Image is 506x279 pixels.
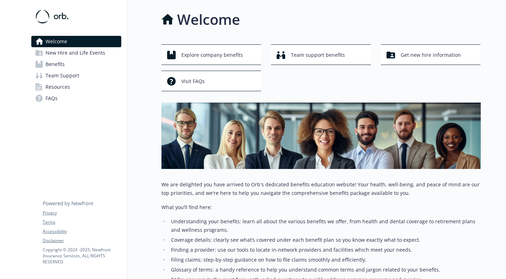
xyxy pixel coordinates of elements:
span: Team Support [46,70,79,81]
li: Coverage details: clearly see what’s covered under each benefit plan so you know exactly what to ... [169,236,481,244]
a: Welcome [31,36,121,47]
span: Explore company benefits [181,48,243,62]
span: FAQs [46,93,58,104]
a: Benefits [31,59,121,70]
a: Accessibility [43,228,121,235]
h1: Welcome [177,9,240,30]
span: Welcome [46,36,67,47]
p: We are delighted you have arrived to Orb's dedicated benefits education website! Your health, wel... [161,180,481,197]
li: Filing claims: step-by-step guidance on how to file claims smoothly and efficiently. [169,256,481,264]
button: Visit FAQs [161,71,261,91]
a: Disclaimer [43,237,121,244]
a: Team Support [31,70,121,81]
span: Benefits [46,59,65,70]
a: Terms [43,219,121,225]
p: What you’ll find here: [161,203,481,212]
span: Visit FAQs [181,75,205,88]
span: Resources [46,81,70,93]
p: Copyright © 2024 - 2025 , Newfront Insurance Services, ALL RIGHTS RESERVED [43,247,121,265]
li: Glossary of terms: a handy reference to help you understand common terms and jargon related to yo... [169,266,481,274]
a: Resources [31,81,121,93]
li: Understanding your benefits: learn all about the various benefits we offer, from health and denta... [169,217,481,234]
button: Team support benefits [271,44,371,65]
a: Privacy [43,210,121,216]
img: overview page banner [161,103,481,169]
button: Get new hire information [381,44,481,65]
li: Finding a provider: use our tools to locate in-network providers and facilities which meet your n... [169,246,481,254]
a: New Hire and Life Events [31,47,121,59]
span: Team support benefits [291,48,345,62]
button: Explore company benefits [161,44,261,65]
a: FAQs [31,93,121,104]
span: New Hire and Life Events [46,47,105,59]
span: Get new hire information [401,48,461,62]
